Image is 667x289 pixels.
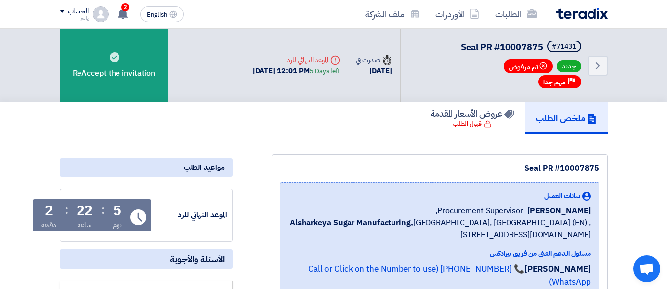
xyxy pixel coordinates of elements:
[525,102,608,134] a: ملخص الطلب
[288,248,591,259] div: مسئول الدعم الفني من فريق تيرادكس
[288,217,591,241] span: [GEOGRAPHIC_DATA], [GEOGRAPHIC_DATA] (EN) ,[STREET_ADDRESS][DOMAIN_NAME]
[487,2,545,26] a: الطلبات
[543,78,566,87] span: مهم جدا
[60,158,233,177] div: مواعيد الطلب
[310,66,340,76] div: 5 Days left
[153,209,227,221] div: الموعد النهائي للرد
[552,43,576,50] div: #71431
[556,8,608,19] img: Teradix logo
[308,263,591,288] a: 📞 [PHONE_NUMBER] (Call or Click on the Number to use WhatsApp)
[633,255,660,282] div: دردشة مفتوحة
[140,6,184,22] button: English
[356,55,392,65] div: صدرت في
[121,3,129,11] span: 2
[557,60,581,72] span: جديد
[60,29,168,102] div: ReAccept the invitation
[357,2,428,26] a: ملف الشركة
[65,201,68,219] div: :
[77,204,93,218] div: 22
[113,204,121,218] div: 5
[524,263,591,275] strong: [PERSON_NAME]
[78,220,92,230] div: ساعة
[45,204,53,218] div: 2
[461,41,583,54] h5: Seal PR #10007875
[453,119,492,129] div: قبول الطلب
[147,11,167,18] span: English
[544,191,580,201] span: بيانات العميل
[253,65,340,77] div: [DATE] 12:01 PM
[290,217,413,229] b: Alsharkeya Sugar Manufacturing,
[170,253,225,265] span: الأسئلة والأجوبة
[253,55,340,65] div: الموعد النهائي للرد
[435,205,523,217] span: Procurement Supervisor,
[60,15,89,21] div: ياسر
[504,59,553,73] span: تم مرفوض
[68,7,89,16] div: الحساب
[527,205,591,217] span: [PERSON_NAME]
[536,112,597,124] h5: ملخص الطلب
[428,2,487,26] a: الأوردرات
[41,220,57,230] div: دقيقة
[431,108,514,119] h5: عروض الأسعار المقدمة
[420,102,525,134] a: عروض الأسعار المقدمة قبول الطلب
[93,6,109,22] img: profile_test.png
[113,220,122,230] div: يوم
[101,201,105,219] div: :
[461,41,543,54] span: Seal PR #10007875
[280,163,599,174] div: Seal PR #10007875
[356,65,392,77] div: [DATE]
